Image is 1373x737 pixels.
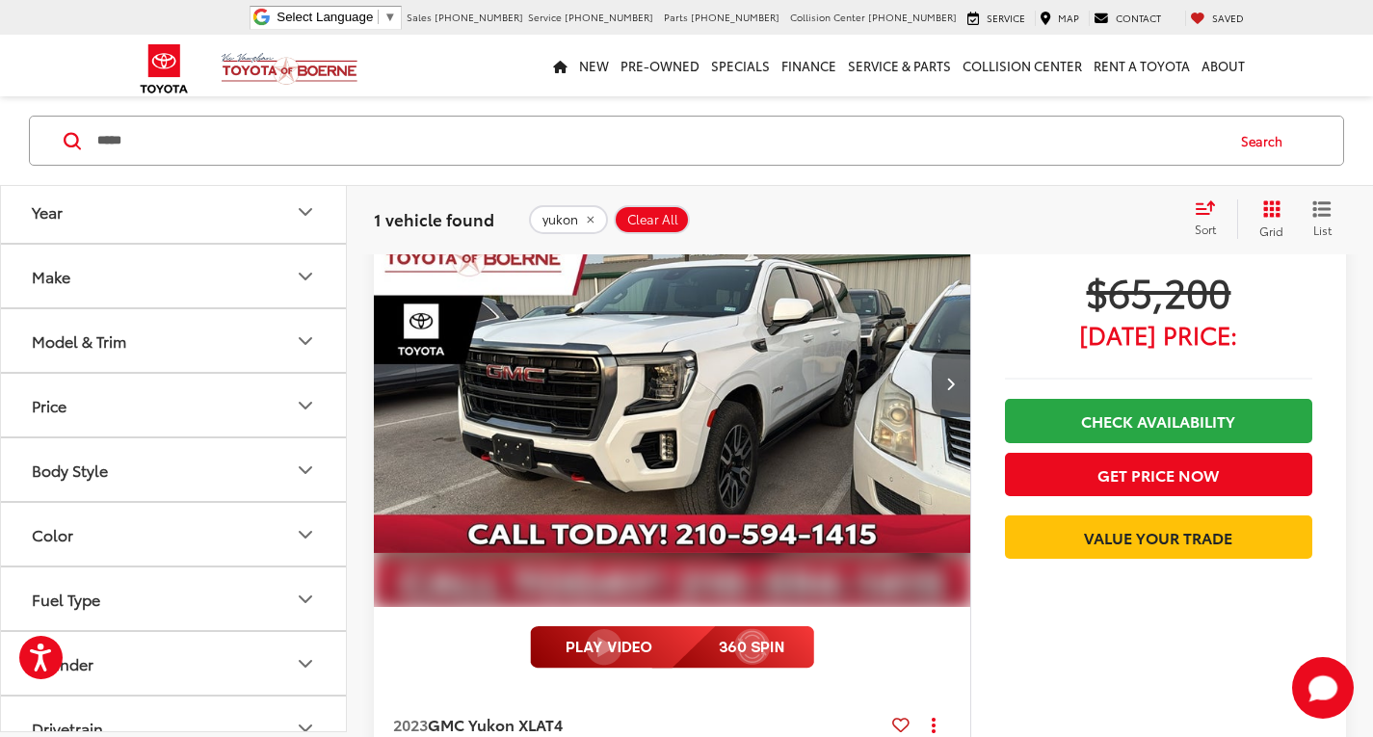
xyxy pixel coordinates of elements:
div: Cylinder [294,652,317,675]
span: Saved [1212,11,1244,25]
span: Service [528,10,562,24]
a: Map [1035,11,1084,26]
button: Toggle Chat Window [1292,657,1354,719]
svg: Start Chat [1292,657,1354,719]
span: Grid [1259,222,1283,238]
span: [PHONE_NUMBER] [868,10,957,24]
span: $65,200 [1005,267,1312,315]
span: 2023 [393,713,428,735]
span: Map [1058,11,1079,25]
span: GMC Yukon XL [428,713,536,735]
a: Contact [1089,11,1166,26]
a: Rent a Toyota [1088,35,1196,96]
button: Next image [932,350,970,417]
div: Fuel Type [32,590,100,608]
div: Price [294,394,317,417]
span: AT4 [536,713,563,735]
button: remove yukon [529,204,608,233]
input: Search by Make, Model, or Keyword [95,118,1223,164]
button: Body StyleBody Style [1,438,348,501]
button: Search [1223,117,1310,165]
span: List [1312,221,1332,237]
img: Toyota [128,38,200,100]
span: [PHONE_NUMBER] [565,10,653,24]
a: New [573,35,615,96]
button: PricePrice [1,374,348,436]
button: Get Price Now [1005,453,1312,496]
div: Make [32,267,70,285]
div: Model & Trim [32,331,126,350]
span: Collision Center [790,10,865,24]
div: Price [32,396,66,414]
a: Finance [776,35,842,96]
button: Select sort value [1185,199,1237,238]
span: Contact [1116,11,1161,25]
button: Clear All [614,204,690,233]
a: Check Availability [1005,399,1312,442]
a: Select Language​ [277,10,396,24]
span: Sales [407,10,432,24]
span: Service [987,11,1025,25]
a: Specials [705,35,776,96]
div: Color [32,525,73,543]
button: ColorColor [1,503,348,566]
a: Service [963,11,1030,26]
button: MakeMake [1,245,348,307]
button: Fuel TypeFuel Type [1,567,348,630]
button: CylinderCylinder [1,632,348,695]
div: Body Style [294,459,317,482]
span: ▼ [383,10,396,24]
button: List View [1298,199,1346,238]
div: Make [294,265,317,288]
div: 2023 GMC Yukon XL AT4 0 [373,159,972,607]
span: yukon [542,211,578,226]
img: full motion video [530,626,814,669]
a: Collision Center [957,35,1088,96]
span: 1 vehicle found [374,206,494,229]
a: About [1196,35,1251,96]
a: 2023 GMC Yukon XL AT42023 GMC Yukon XL AT42023 GMC Yukon XL AT42023 GMC Yukon XL AT4 [373,159,972,607]
button: Model & TrimModel & Trim [1,309,348,372]
div: Model & Trim [294,329,317,353]
a: My Saved Vehicles [1185,11,1249,26]
div: Body Style [32,461,108,479]
span: Clear All [627,211,678,226]
img: 2023 GMC Yukon XL AT4 [373,159,972,608]
a: Value Your Trade [1005,515,1312,559]
span: dropdown dots [932,717,936,732]
div: Cylinder [32,654,93,672]
div: Fuel Type [294,588,317,611]
span: [PHONE_NUMBER] [435,10,523,24]
span: ​ [378,10,379,24]
div: Drivetrain [32,719,103,737]
img: Vic Vaughan Toyota of Boerne [221,52,358,86]
span: [PHONE_NUMBER] [691,10,779,24]
span: Select Language [277,10,373,24]
button: YearYear [1,180,348,243]
button: Grid View [1237,199,1298,238]
div: Year [32,202,63,221]
a: Home [547,35,573,96]
a: Pre-Owned [615,35,705,96]
div: Color [294,523,317,546]
span: Sort [1195,221,1216,237]
span: Parts [664,10,688,24]
a: Service & Parts: Opens in a new tab [842,35,957,96]
span: [DATE] Price: [1005,325,1312,344]
div: Year [294,200,317,224]
a: 2023GMC Yukon XLAT4 [393,714,885,735]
